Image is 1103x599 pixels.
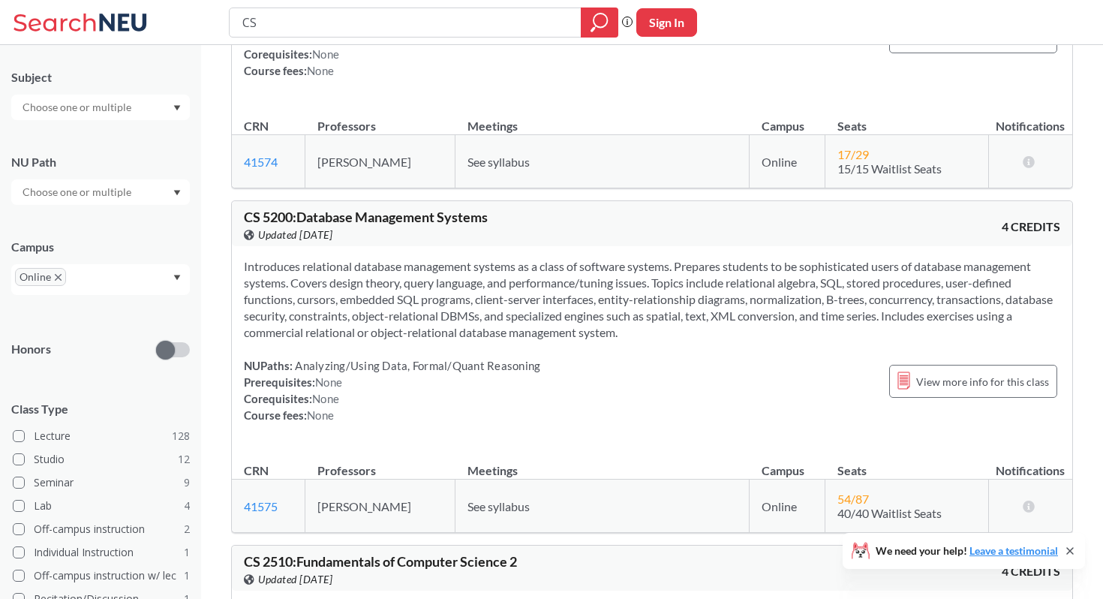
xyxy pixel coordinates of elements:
[241,10,570,35] input: Class, professor, course number, "phrase"
[581,8,618,38] div: magnifying glass
[305,103,455,135] th: Professors
[11,69,190,86] div: Subject
[988,447,1072,480] th: Notifications
[184,474,190,491] span: 9
[1002,218,1060,235] span: 4 CREDITS
[178,451,190,468] span: 12
[11,341,51,358] p: Honors
[13,496,190,516] label: Lab
[15,183,141,201] input: Choose one or multiple
[173,190,181,196] svg: Dropdown arrow
[467,499,530,513] span: See syllabus
[312,392,339,405] span: None
[591,12,609,33] svg: magnifying glass
[184,567,190,584] span: 1
[11,95,190,120] div: Dropdown arrow
[293,359,540,372] span: Analyzing/Using Data, Formal/Quant Reasoning
[876,546,1058,556] span: We need your help!
[837,492,869,506] span: 54 / 87
[244,462,269,479] div: CRN
[11,401,190,417] span: Class Type
[750,447,825,480] th: Campus
[988,103,1072,135] th: Notifications
[173,105,181,111] svg: Dropdown arrow
[969,544,1058,557] a: Leave a testimonial
[825,103,988,135] th: Seats
[467,155,530,169] span: See syllabus
[455,103,750,135] th: Meetings
[244,155,278,169] a: 41574
[837,506,942,520] span: 40/40 Waitlist Seats
[244,13,342,79] div: NUPaths: Prerequisites: Corequisites: Course fees:
[750,135,825,188] td: Online
[750,480,825,533] td: Online
[837,161,942,176] span: 15/15 Waitlist Seats
[305,447,455,480] th: Professors
[258,227,332,243] span: Updated [DATE]
[13,473,190,492] label: Seminar
[184,544,190,561] span: 1
[305,480,455,533] td: [PERSON_NAME]
[13,450,190,469] label: Studio
[244,209,488,225] span: CS 5200 : Database Management Systems
[244,118,269,134] div: CRN
[825,447,988,480] th: Seats
[55,274,62,281] svg: X to remove pill
[244,553,517,570] span: CS 2510 : Fundamentals of Computer Science 2
[11,154,190,170] div: NU Path
[13,426,190,446] label: Lecture
[13,566,190,585] label: Off-campus instruction w/ lec
[312,47,339,61] span: None
[184,498,190,514] span: 4
[15,268,66,286] span: OnlineX to remove pill
[11,179,190,205] div: Dropdown arrow
[307,408,334,422] span: None
[1002,563,1060,579] span: 4 CREDITS
[750,103,825,135] th: Campus
[15,98,141,116] input: Choose one or multiple
[13,543,190,562] label: Individual Instruction
[837,147,869,161] span: 17 / 29
[636,8,697,37] button: Sign In
[315,375,342,389] span: None
[305,135,455,188] td: [PERSON_NAME]
[11,239,190,255] div: Campus
[13,519,190,539] label: Off-campus instruction
[307,64,334,77] span: None
[184,521,190,537] span: 2
[173,275,181,281] svg: Dropdown arrow
[244,499,278,513] a: 41575
[455,447,750,480] th: Meetings
[172,428,190,444] span: 128
[244,259,1053,339] span: Introduces relational database management systems as a class of software systems. Prepares studen...
[244,357,540,423] div: NUPaths: Prerequisites: Corequisites: Course fees:
[11,264,190,295] div: OnlineX to remove pillDropdown arrow
[916,372,1049,391] span: View more info for this class
[258,571,332,588] span: Updated [DATE]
